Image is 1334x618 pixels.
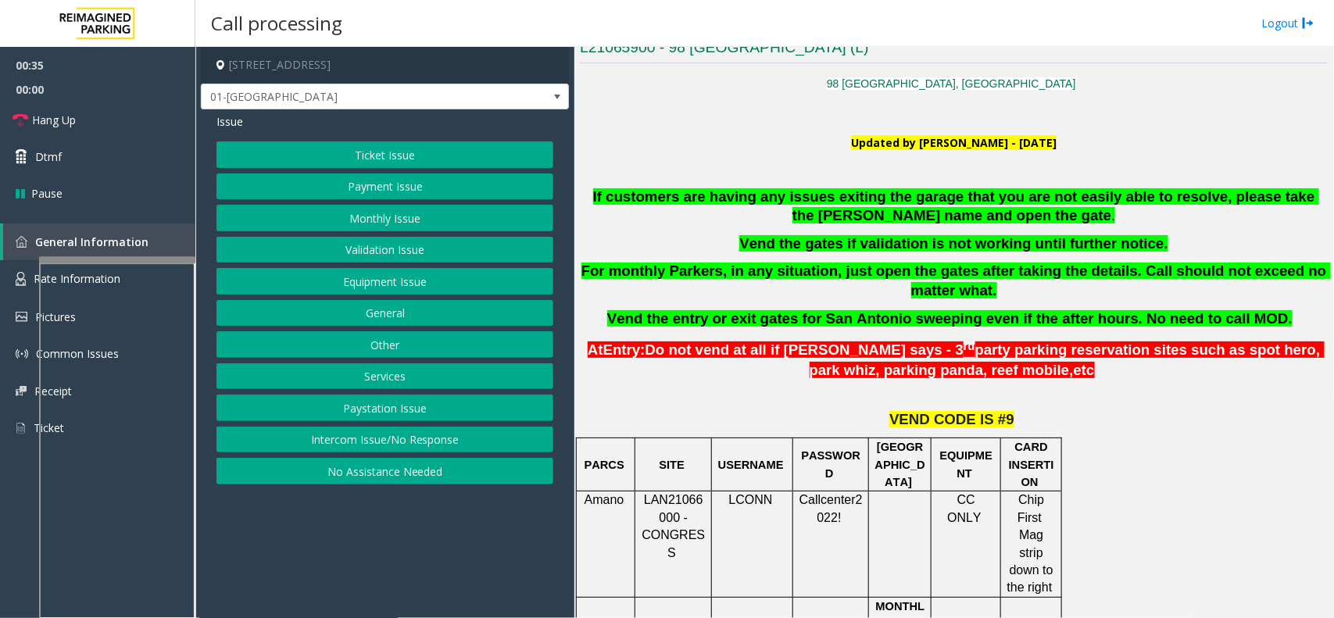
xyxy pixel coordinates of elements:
[216,141,553,168] button: Ticket Issue
[947,493,982,523] span: CC ONLY
[31,185,63,202] span: Pause
[216,300,553,327] button: General
[1302,15,1314,31] img: logout
[603,341,646,358] span: Entry:
[593,188,1319,224] span: If customers are having any issues exiting the garage that you are not easily able to resolve, pl...
[35,234,148,249] span: General Information
[1009,441,1054,488] span: CARD INSERTION
[940,449,993,479] span: EQUIPMENT
[32,112,76,128] span: Hang Up
[585,459,624,471] span: PARCS
[1261,15,1314,31] a: Logout
[1074,362,1095,379] span: etc
[216,205,553,231] button: Monthly Issue
[585,493,624,506] span: Amano
[216,363,553,390] button: Services
[35,148,62,165] span: Dtmf
[16,386,27,396] img: 'icon'
[827,77,1076,90] a: 98 [GEOGRAPHIC_DATA], [GEOGRAPHIC_DATA]
[889,411,1014,427] span: VEND CODE IS #9
[729,493,773,506] span: LCONN
[34,384,72,398] span: Receipt
[35,309,76,324] span: Pictures
[36,346,119,361] span: Common Issues
[739,235,1168,252] b: Vend the gates if validation is not working until further notice.
[718,459,784,471] span: USERNAME
[201,47,569,84] h4: [STREET_ADDRESS]
[1111,207,1115,223] span: .
[34,420,64,435] span: Ticket
[801,449,860,479] span: PASSWORD
[851,135,1057,150] span: Updated by [PERSON_NAME] - [DATE]
[216,458,553,484] button: No Assistance Needed
[964,340,975,352] span: rd
[203,4,350,42] h3: Call processing
[16,272,26,286] img: 'icon'
[581,263,1331,298] b: For monthly Parkers, in any situation, just open the gates after taking the details. Call should ...
[642,493,705,559] span: LAN21066000 - CONGRESS
[810,341,1325,378] span: party parking reservation sites such as spot hero, park whiz, parking panda, reef mobile,
[16,236,27,248] img: 'icon'
[216,237,553,263] button: Validation Issue
[16,312,27,322] img: 'icon'
[588,341,603,358] span: At
[216,331,553,358] button: Other
[875,441,925,488] span: [GEOGRAPHIC_DATA]
[3,223,195,260] a: General Information
[660,459,685,471] span: SITE
[34,271,120,286] span: Rate Information
[1007,528,1057,594] span: Mag strip down to the right
[16,348,28,360] img: 'icon'
[202,84,495,109] span: 01-[GEOGRAPHIC_DATA]
[16,421,26,435] img: 'icon'
[580,38,1328,63] h3: L21065900 - 98 [GEOGRAPHIC_DATA] (L)
[1017,493,1048,523] span: Chip First
[799,493,863,523] span: Callcenter2022!
[607,310,1293,327] b: Vend the entry or exit gates for San Antonio sweeping even if the after hours. No need to call MOD.
[216,113,243,130] span: Issue
[646,341,964,358] span: Do not vend at all if [PERSON_NAME] says - 3
[216,173,553,200] button: Payment Issue
[216,395,553,421] button: Paystation Issue
[216,268,553,295] button: Equipment Issue
[216,427,553,453] button: Intercom Issue/No Response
